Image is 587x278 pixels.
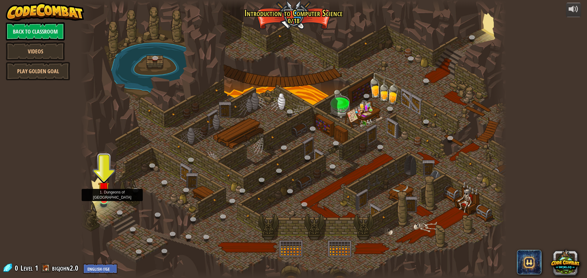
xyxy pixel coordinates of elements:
[6,22,65,41] a: Back to Classroom
[15,263,20,273] span: 0
[6,62,70,80] a: Play Golden Goal
[6,3,84,21] img: CodeCombat - Learn how to code by playing a game
[6,42,65,60] a: Videos
[566,3,581,17] button: Adjust volume
[52,263,80,273] a: bigjohn2.0
[98,175,109,200] img: level-banner-unstarted.png
[35,263,38,273] span: 1
[20,263,33,273] span: Level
